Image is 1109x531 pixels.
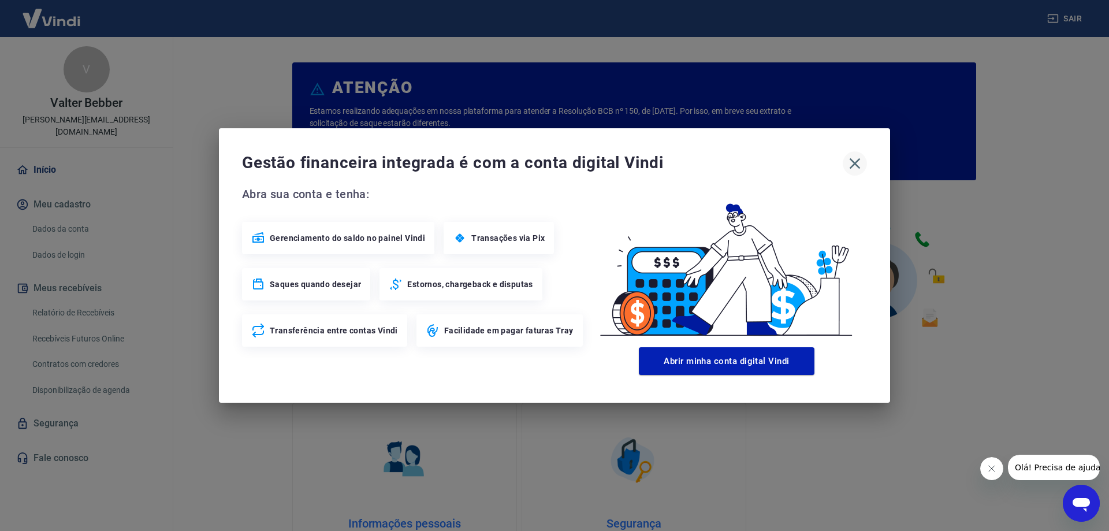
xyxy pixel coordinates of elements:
[270,232,425,244] span: Gerenciamento do saldo no painel Vindi
[242,185,586,203] span: Abra sua conta e tenha:
[7,8,97,17] span: Olá! Precisa de ajuda?
[639,347,814,375] button: Abrir minha conta digital Vindi
[980,457,1003,480] iframe: Fechar mensagem
[471,232,545,244] span: Transações via Pix
[242,151,843,174] span: Gestão financeira integrada é com a conta digital Vindi
[270,279,361,290] span: Saques quando desejar
[1008,455,1100,480] iframe: Mensagem da empresa
[444,325,574,336] span: Facilidade em pagar faturas Tray
[1063,485,1100,522] iframe: Botão para abrir a janela de mensagens
[270,325,398,336] span: Transferência entre contas Vindi
[586,185,867,343] img: Good Billing
[407,279,533,290] span: Estornos, chargeback e disputas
